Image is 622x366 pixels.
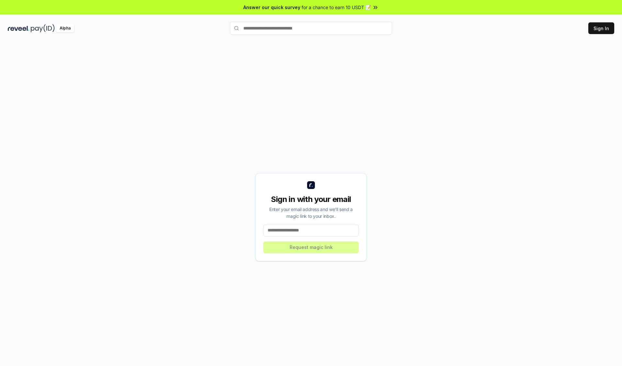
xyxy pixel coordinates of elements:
img: logo_small [307,181,315,189]
span: Answer our quick survey [243,4,300,11]
img: reveel_dark [8,24,29,32]
img: pay_id [31,24,55,32]
div: Sign in with your email [263,194,359,205]
div: Alpha [56,24,74,32]
span: for a chance to earn 10 USDT 📝 [302,4,371,11]
button: Sign In [588,22,614,34]
div: Enter your email address and we’ll send a magic link to your inbox. [263,206,359,219]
